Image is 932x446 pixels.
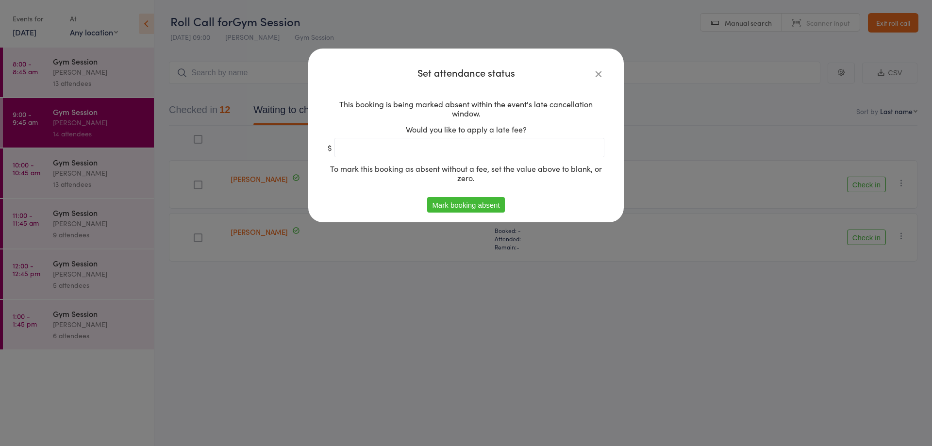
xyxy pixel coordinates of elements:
[328,68,604,77] h4: Set attendance status
[328,164,604,182] div: To mark this booking as absent without a fee, set the value above to blank, or zero.
[593,68,604,80] a: Close
[427,197,504,213] button: Mark booking absent
[328,143,332,152] span: $
[328,125,604,134] div: Would you like to apply a late fee?
[328,99,604,118] div: This booking is being marked absent within the event's late cancellation window.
